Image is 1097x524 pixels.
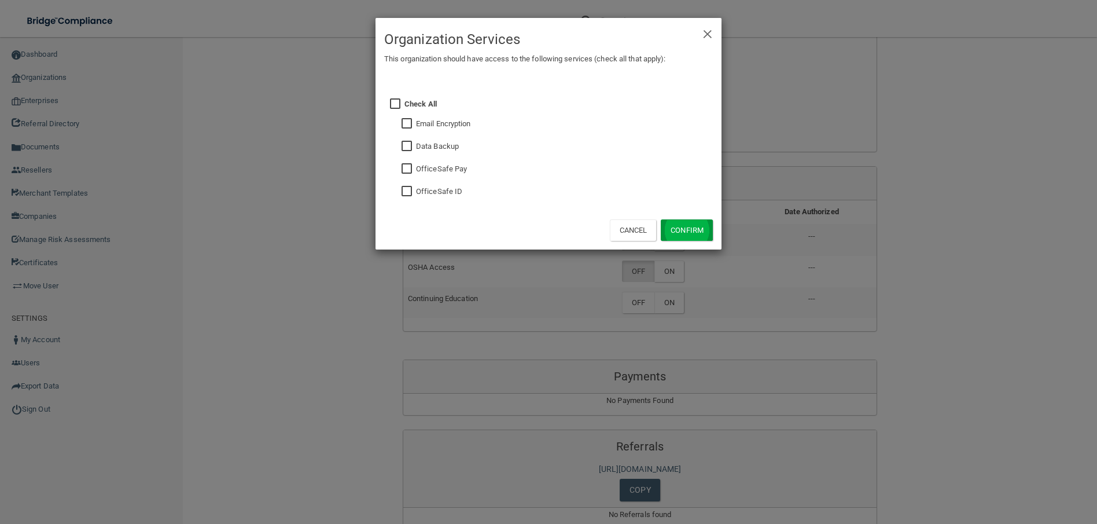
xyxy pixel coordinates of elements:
[702,21,713,44] span: ×
[416,185,462,199] label: OfficeSafe ID
[661,219,713,241] button: Confirm
[416,162,467,176] label: OfficeSafe Pay
[404,100,437,108] strong: Check All
[384,27,713,52] h4: Organization Services
[384,52,713,66] p: This organization should have access to the following services (check all that apply):
[897,442,1083,488] iframe: Drift Widget Chat Controller
[416,140,459,153] label: Data Backup
[416,117,471,131] label: Email Encryption
[610,219,657,241] button: Cancel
